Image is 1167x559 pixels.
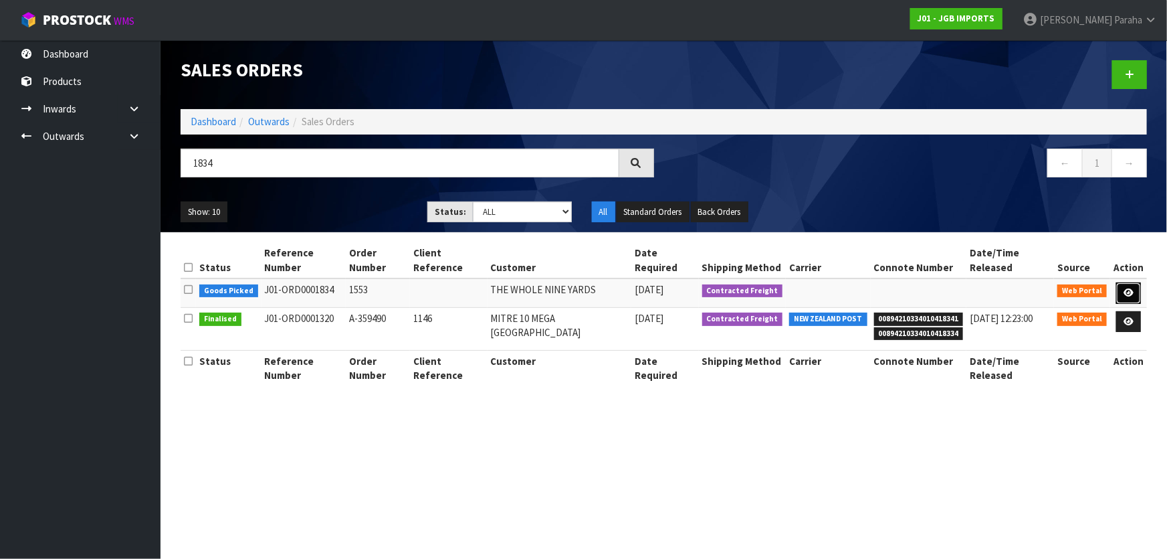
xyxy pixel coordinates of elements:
button: Back Orders [691,202,748,223]
span: Goods Picked [199,285,258,298]
th: Connote Number [871,242,967,278]
span: NEW ZEALAND POST [789,313,867,326]
strong: Status: [435,206,466,218]
strong: J01 - JGB IMPORTS [918,13,995,24]
span: 00894210334010418341 [874,313,964,326]
span: [DATE] 12:23:00 [970,312,1033,325]
th: Source [1054,242,1110,278]
span: [DATE] [635,312,663,325]
th: Source [1054,350,1110,386]
th: Reference Number [261,242,346,278]
th: Order Number [346,350,410,386]
th: Customer [488,242,632,278]
a: ← [1047,149,1083,177]
span: Finalised [199,313,241,326]
button: Show: 10 [181,202,227,223]
span: ProStock [43,11,111,29]
a: → [1111,149,1147,177]
td: MITRE 10 MEGA [GEOGRAPHIC_DATA] [488,307,632,350]
th: Shipping Method [699,350,786,386]
button: Standard Orders [617,202,689,223]
input: Search sales orders [181,149,619,177]
td: J01-ORD0001320 [261,307,346,350]
th: Date Required [631,350,698,386]
span: Web Portal [1057,285,1107,298]
a: Dashboard [191,115,236,128]
th: Carrier [786,242,871,278]
th: Shipping Method [699,242,786,278]
td: 1146 [410,307,488,350]
th: Action [1110,242,1147,278]
span: Contracted Freight [702,285,783,298]
small: WMS [114,15,134,27]
td: 1553 [346,278,410,307]
th: Client Reference [410,242,488,278]
th: Connote Number [871,350,967,386]
th: Client Reference [410,350,488,386]
span: 00894210334010418334 [874,327,964,341]
span: Sales Orders [302,115,354,128]
span: Contracted Freight [702,313,783,326]
span: [PERSON_NAME] [1040,13,1112,26]
td: A-359490 [346,307,410,350]
a: 1 [1082,149,1112,177]
th: Order Number [346,242,410,278]
span: Web Portal [1057,313,1107,326]
th: Date/Time Released [966,242,1054,278]
th: Carrier [786,350,871,386]
th: Status [196,242,261,278]
th: Date Required [631,242,698,278]
img: cube-alt.png [20,11,37,28]
td: J01-ORD0001834 [261,278,346,307]
nav: Page navigation [674,149,1148,181]
span: [DATE] [635,283,663,296]
th: Customer [488,350,632,386]
span: Paraha [1114,13,1142,26]
button: All [592,202,615,223]
th: Reference Number [261,350,346,386]
th: Date/Time Released [966,350,1054,386]
h1: Sales Orders [181,60,654,80]
a: J01 - JGB IMPORTS [910,8,1002,29]
th: Action [1110,350,1147,386]
a: Outwards [248,115,290,128]
td: THE WHOLE NINE YARDS [488,278,632,307]
th: Status [196,350,261,386]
